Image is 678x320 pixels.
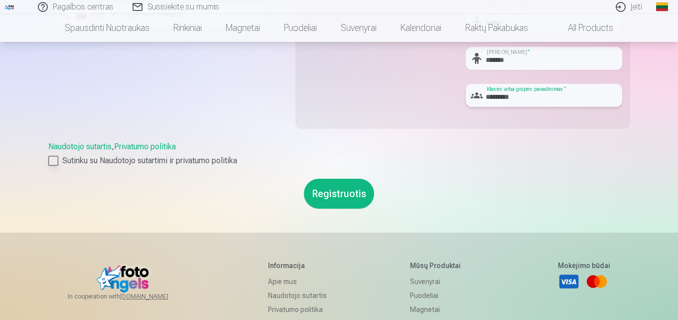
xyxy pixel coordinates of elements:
[389,14,453,42] a: Kalendoriai
[272,14,329,42] a: Puodeliai
[268,289,334,303] a: Naudotojo sutartis
[268,261,334,271] h5: Informacija
[586,271,608,293] a: Mastercard
[268,303,334,317] a: Privatumo politika
[53,14,161,42] a: Spausdinti nuotraukas
[114,142,176,151] a: Privatumo politika
[453,14,540,42] a: Raktų pakabukas
[48,155,630,167] label: Sutinku su Naudotojo sutartimi ir privatumo politika
[410,275,482,289] a: Suvenyrai
[410,303,482,317] a: Magnetai
[304,179,374,209] button: Registruotis
[68,293,192,301] span: In cooperation with
[410,261,482,271] h5: Mūsų produktai
[558,261,610,271] h5: Mokėjimo būdai
[120,293,192,301] a: [DOMAIN_NAME]
[161,14,214,42] a: Rinkiniai
[329,14,389,42] a: Suvenyrai
[4,4,15,10] img: /fa2
[558,271,580,293] a: Visa
[268,275,334,289] a: Apie mus
[48,141,630,167] div: ,
[214,14,272,42] a: Magnetai
[48,142,112,151] a: Naudotojo sutartis
[540,14,625,42] a: All products
[410,289,482,303] a: Puodeliai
